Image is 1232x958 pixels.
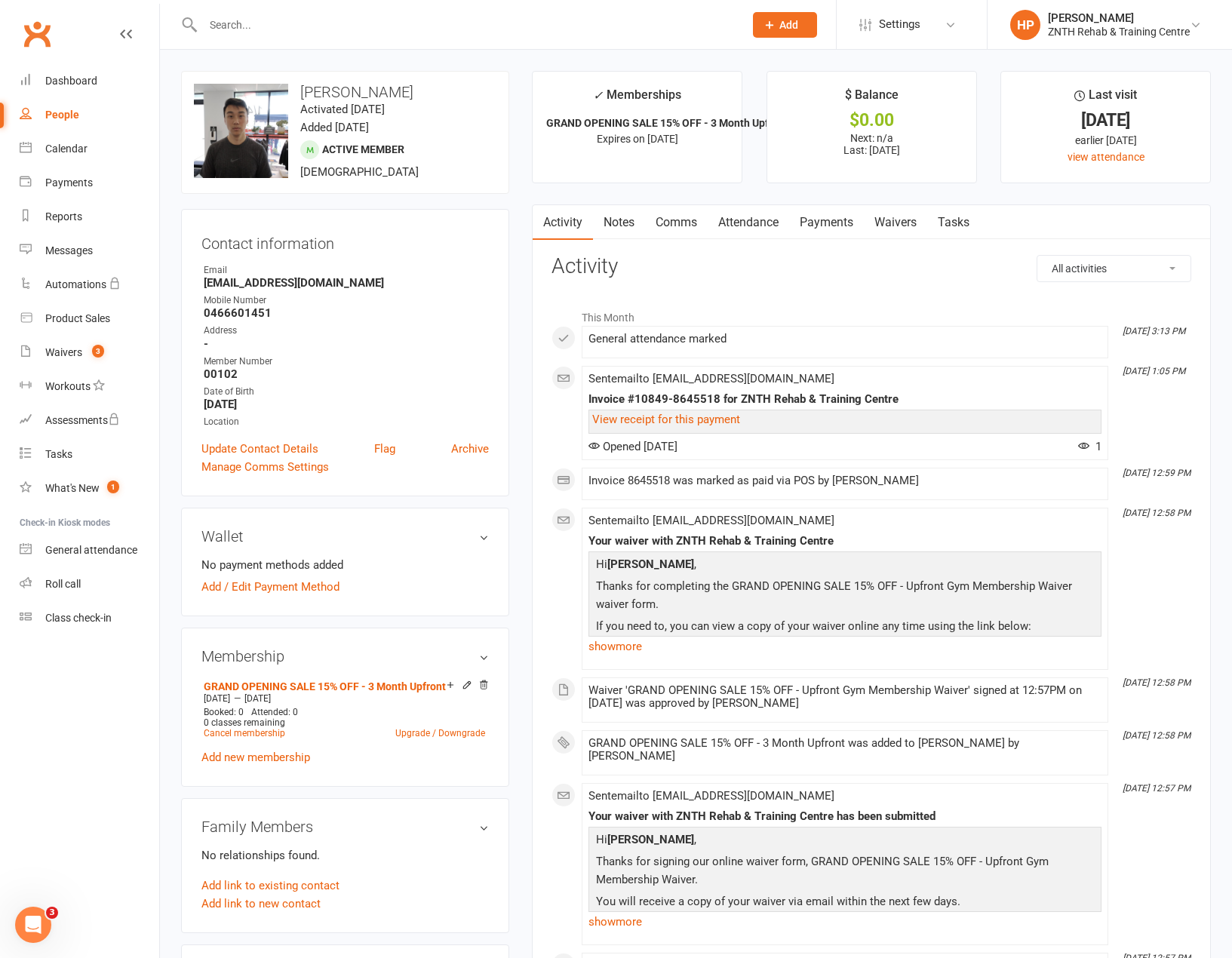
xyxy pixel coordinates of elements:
[251,707,298,717] span: Attended: 0
[204,355,489,369] div: Member Number
[300,103,385,116] time: Activated [DATE]
[588,514,834,527] span: Sent email to [EMAIL_ADDRESS][DOMAIN_NAME]
[45,482,100,494] div: What's New
[546,117,788,129] strong: GRAND OPENING SALE 15% OFF - 3 Month Upfro...
[588,393,1101,406] div: Invoice #10849-8645518 for ZNTH Rehab & Training Centre
[1015,112,1197,128] div: [DATE]
[927,205,980,240] a: Tasks
[1123,366,1185,376] i: [DATE] 1:05 PM
[201,818,489,835] h3: Family Members
[20,471,159,505] a: What's New1
[588,535,1101,548] div: Your waiver with ZNTH Rehab & Training Centre
[204,707,244,717] span: Booked: 0
[588,789,834,803] span: Sent email to [EMAIL_ADDRESS][DOMAIN_NAME]
[1048,11,1190,25] div: [PERSON_NAME]
[1123,326,1185,336] i: [DATE] 3:13 PM
[588,372,834,385] span: Sent email to [EMAIL_ADDRESS][DOMAIN_NAME]
[204,680,446,692] a: GRAND OPENING SALE 15% OFF - 3 Month Upfront
[20,533,159,567] a: General attendance kiosk mode
[20,98,159,132] a: People
[201,578,339,596] a: Add / Edit Payment Method
[20,601,159,635] a: Class kiosk mode
[20,302,159,336] a: Product Sales
[607,557,694,571] strong: [PERSON_NAME]
[201,846,489,864] p: No relationships found.
[45,346,82,358] div: Waivers
[15,907,51,943] iframe: Intercom live chat
[45,414,120,426] div: Assessments
[879,8,920,41] span: Settings
[201,440,318,458] a: Update Contact Details
[597,133,678,145] span: Expires on [DATE]
[708,205,789,240] a: Attendance
[20,268,159,302] a: Automations
[20,234,159,268] a: Messages
[592,577,1098,617] p: Thanks for completing the GRAND OPENING SALE 15% OFF - Upfront Gym Membership Waiver waiver form.
[593,205,645,240] a: Notes
[607,833,694,846] strong: [PERSON_NAME]
[781,132,963,156] p: Next: n/a Last: [DATE]
[588,440,677,453] span: Opened [DATE]
[45,244,93,256] div: Messages
[46,907,58,919] span: 3
[1068,151,1144,163] a: view attendance
[204,398,489,411] strong: [DATE]
[845,85,899,112] div: $ Balance
[593,88,603,103] i: ✓
[592,413,740,426] a: View receipt for this payment
[20,404,159,438] a: Assessments
[20,567,159,601] a: Roll call
[551,255,1191,278] h3: Activity
[45,210,82,223] div: Reports
[20,370,159,404] a: Workouts
[588,636,1101,657] a: show more
[45,312,110,324] div: Product Sales
[779,19,798,31] span: Add
[45,143,88,155] div: Calendar
[592,831,1098,852] p: Hi ,
[45,177,93,189] div: Payments
[204,306,489,320] strong: 0466601451
[20,438,159,471] a: Tasks
[592,555,1098,577] p: Hi ,
[20,64,159,98] a: Dashboard
[204,293,489,308] div: Mobile Number
[395,728,485,738] a: Upgrade / Downgrade
[551,302,1191,326] li: This Month
[322,143,404,155] span: Active member
[1123,677,1191,688] i: [DATE] 12:58 PM
[588,333,1101,345] div: General attendance marked
[20,336,159,370] a: Waivers 3
[592,852,1098,892] p: Thanks for signing our online waiver form, GRAND OPENING SALE 15% OFF - Upfront Gym Membership Wa...
[45,612,112,624] div: Class check-in
[204,385,489,399] div: Date of Birth
[593,85,681,113] div: Memberships
[1010,10,1040,40] div: HP
[201,528,489,545] h3: Wallet
[753,12,817,38] button: Add
[204,324,489,338] div: Address
[201,556,489,574] li: No payment methods added
[45,278,106,290] div: Automations
[204,337,489,351] strong: -
[1123,783,1191,794] i: [DATE] 12:57 PM
[201,648,489,665] h3: Membership
[645,205,708,240] a: Comms
[864,205,927,240] a: Waivers
[204,367,489,381] strong: 00102
[451,440,489,458] a: Archive
[92,345,104,358] span: 3
[533,205,593,240] a: Activity
[204,693,230,704] span: [DATE]
[45,380,91,392] div: Workouts
[194,84,288,178] img: image1757732411.png
[45,578,81,590] div: Roll call
[1123,468,1191,478] i: [DATE] 12:59 PM
[45,109,79,121] div: People
[201,458,329,476] a: Manage Comms Settings
[201,751,310,764] a: Add new membership
[20,200,159,234] a: Reports
[201,229,489,252] h3: Contact information
[781,112,963,128] div: $0.00
[204,717,285,728] span: 0 classes remaining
